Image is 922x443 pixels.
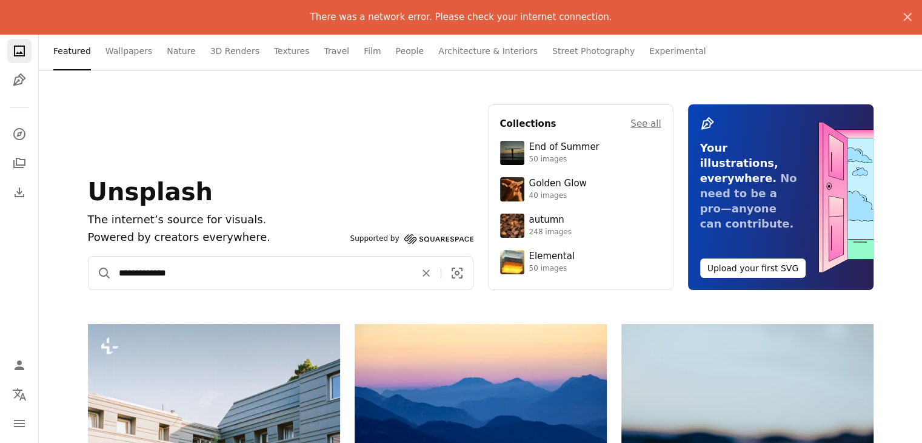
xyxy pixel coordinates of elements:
a: Film [364,32,381,70]
a: Elemental50 images [500,250,661,274]
div: 50 images [529,155,600,164]
a: End of Summer50 images [500,141,661,165]
p: Powered by creators everywhere. [88,229,346,246]
a: Photos [7,39,32,63]
div: End of Summer [529,141,600,154]
a: People [396,32,424,70]
button: Visual search [441,257,473,289]
div: 50 images [529,264,575,274]
a: Layered blue mountains under a pastel sky [355,397,607,408]
div: autumn [529,214,572,226]
a: Download History [7,180,32,205]
a: 3D Renders [210,32,259,70]
button: Search Unsplash [89,257,112,289]
a: Wallpapers [105,32,152,70]
a: Collections [7,151,32,175]
a: Golden Glow40 images [500,177,661,201]
img: photo-1637983927634-619de4ccecac [500,214,524,238]
div: Golden Glow [529,178,587,190]
div: 40 images [529,191,587,201]
div: Elemental [529,251,575,263]
button: Menu [7,411,32,436]
p: There was a network error. Please check your internet connection. [310,10,612,24]
span: No need to be a pro—anyone can contribute. [700,172,797,230]
span: Unsplash [88,178,213,206]
a: Architecture & Interiors [438,32,538,70]
a: autumn248 images [500,214,661,238]
button: Clear [412,257,441,289]
a: Textures [274,32,310,70]
form: Find visuals sitewide [88,256,473,290]
a: Illustrations [7,68,32,92]
a: Experimental [649,32,706,70]
h1: The internet’s source for visuals. [88,211,346,229]
div: 248 images [529,228,572,237]
span: Your illustrations, everywhere. [700,141,778,184]
img: premium_photo-1754398386796-ea3dec2a6302 [500,141,524,165]
button: Upload your first SVG [700,259,806,278]
a: Supported by [350,232,473,246]
a: See all [630,117,661,131]
img: premium_photo-1754759085924-d6c35cb5b7a4 [500,177,524,201]
a: Explore [7,122,32,146]
a: Nature [167,32,195,70]
a: Travel [324,32,349,70]
a: Street Photography [552,32,635,70]
a: Log in / Sign up [7,353,32,377]
button: Language [7,382,32,407]
h4: Collections [500,117,556,131]
img: premium_photo-1751985761161-8a269d884c29 [500,250,524,274]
